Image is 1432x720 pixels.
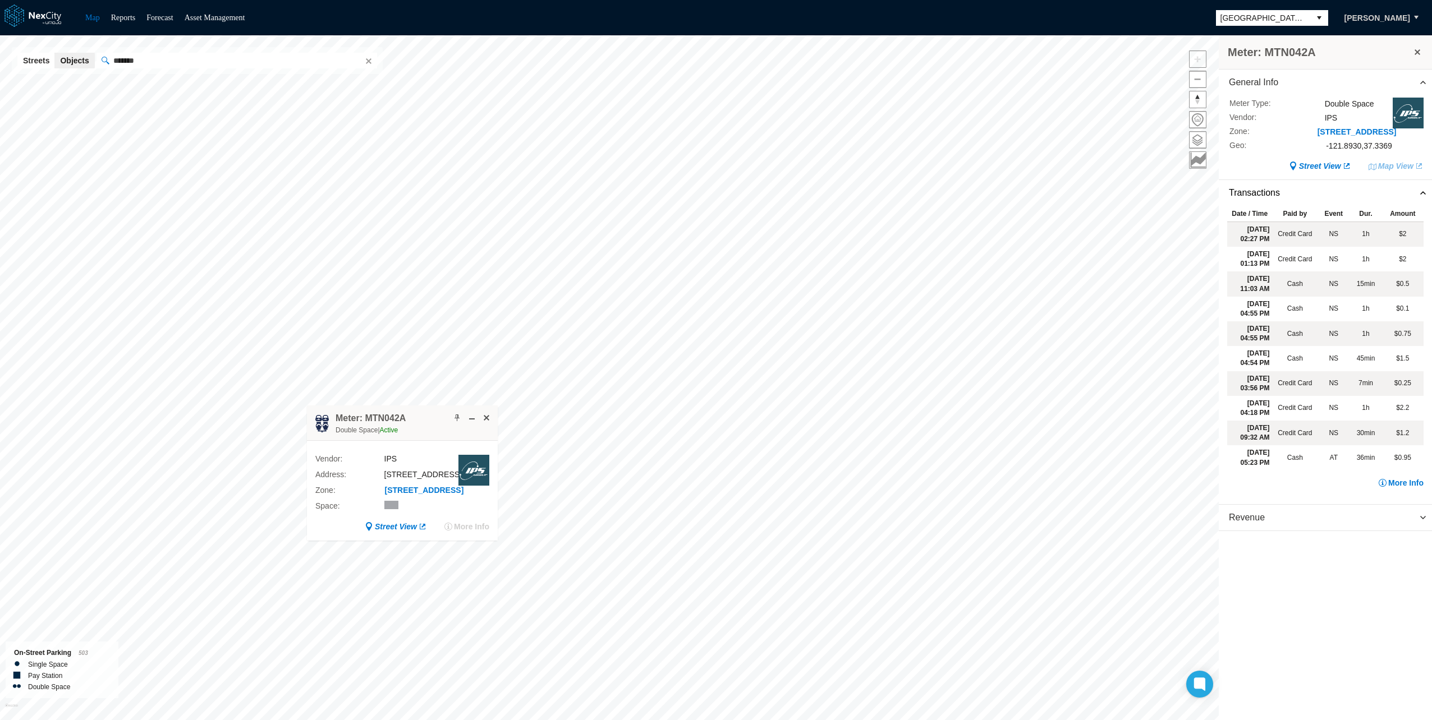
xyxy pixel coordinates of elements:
td: 1h [1350,396,1381,421]
button: Zoom in [1189,50,1206,68]
th: Paid by [1273,206,1318,222]
span: Streets [23,55,49,66]
td: Credit Card [1273,371,1318,396]
a: Forecast [146,13,173,22]
label: Zone : [315,484,384,496]
td: $0.95 [1382,445,1424,470]
label: Double Space [28,681,70,693]
button: Streets [17,53,55,68]
td: [DATE] 04:55 PM [1227,297,1273,321]
th: Date / Time [1227,206,1273,222]
span: Zoom in [1190,51,1206,67]
td: New Session [1318,346,1350,371]
td: [DATE] 03:56 PM [1227,371,1273,396]
td: 1h [1350,297,1381,321]
td: New Session [1318,421,1350,445]
label: Single Space [28,659,68,670]
button: select [1310,10,1328,26]
span: 503 [79,650,88,656]
span: [PERSON_NAME] [1344,12,1410,24]
span: Zoom out [1190,71,1206,87]
td: $0.5 [1382,271,1424,296]
td: $1.2 [1382,421,1424,445]
label: Vendor : [315,453,384,465]
td: [DATE] 04:18 PM [1227,396,1273,421]
td: [DATE] 01:13 PM [1227,247,1273,271]
td: Cash [1273,346,1318,371]
td: 30min [1350,421,1381,445]
h3: Meter: MTN042A [1228,44,1412,60]
td: New Session [1318,247,1350,271]
td: 1h [1350,321,1381,346]
td: New Session [1318,297,1350,321]
td: [DATE] 09:32 AM [1227,421,1273,445]
td: $0.25 [1382,371,1424,396]
td: Credit Card [1273,396,1318,421]
span: -121.8930 , 37.3369 [1326,141,1392,150]
td: 45min [1350,346,1381,371]
span: Objects [60,55,89,66]
button: [STREET_ADDRESS] [384,484,464,496]
td: [DATE] 02:27 PM [1227,221,1273,247]
label: Geo : [1229,140,1309,152]
a: Mapbox homepage [5,704,18,717]
td: 36min [1350,445,1381,470]
span: IPS [1325,113,1338,122]
button: Objects [54,53,94,68]
label: Space : [315,500,384,512]
td: $2 [1382,221,1424,247]
button: Reset bearing to north [1189,91,1206,108]
button: Zoom out [1189,71,1206,88]
td: Cash [1273,297,1318,321]
td: 7min [1350,371,1381,396]
td: Credit Card [1273,221,1318,247]
td: Cash [1273,321,1318,346]
td: 15min [1350,271,1381,296]
span: Transactions [1229,187,1280,200]
td: Credit Card [1273,247,1318,271]
div: On-Street Parking [14,647,110,659]
a: Street View [1289,160,1351,172]
td: Additional time [1318,445,1350,470]
label: Vendor : [1229,112,1308,124]
th: Dur. [1350,206,1381,222]
a: Street View [365,521,427,532]
button: Layers management [1189,131,1206,149]
button: Home [1189,111,1206,128]
td: Credit Card [1273,421,1318,445]
label: Pay Station [28,670,62,681]
th: Amount [1382,206,1424,222]
span: General Info [1229,76,1278,89]
span: Double Space [336,426,378,434]
td: Cash [1273,445,1318,470]
span: Revenue [1229,511,1265,524]
label: Zone : [1229,126,1300,138]
span: Reset bearing to north [1190,91,1206,108]
button: [STREET_ADDRESS] [1317,126,1397,138]
button: Clear [362,55,373,66]
td: 1h [1350,221,1381,247]
td: $2 [1382,247,1424,271]
td: [DATE] 04:55 PM [1227,321,1273,346]
a: Asset Management [185,13,245,22]
td: [DATE] 11:03 AM [1227,271,1273,296]
div: | [336,424,406,436]
td: Cash [1273,271,1318,296]
td: New Session [1318,396,1350,421]
span: [GEOGRAPHIC_DATA][PERSON_NAME] [1220,12,1306,24]
td: New Session [1318,321,1350,346]
td: [DATE] 05:23 PM [1227,445,1273,470]
label: Meter Type : [1229,98,1308,110]
td: 1h [1350,247,1381,271]
h4: Meter: MTN042A [336,412,406,424]
button: More Info [1378,477,1424,488]
span: Active [379,426,398,434]
button: [PERSON_NAME] [1333,8,1422,27]
a: Reports [111,13,136,22]
div: IPS [384,453,453,465]
td: New Session [1318,271,1350,296]
span: More Info [1388,477,1424,488]
td: New Session [1318,371,1350,396]
a: Map [85,13,100,22]
td: [DATE] 04:54 PM [1227,346,1273,371]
